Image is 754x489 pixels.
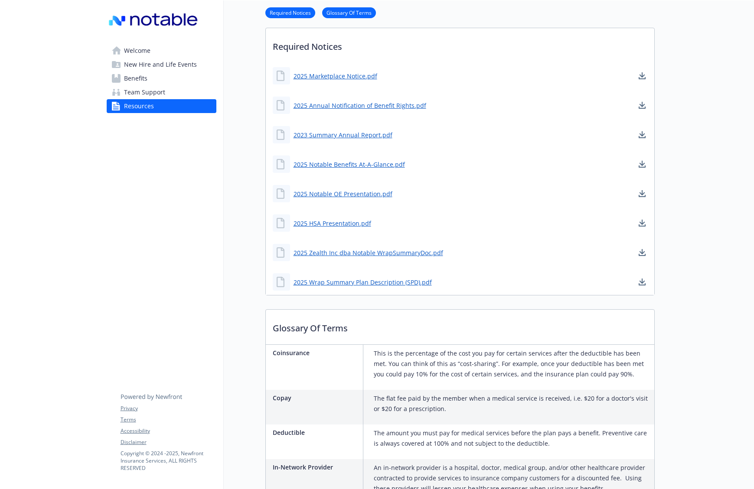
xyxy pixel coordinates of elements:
a: Terms [121,416,216,424]
a: download document [637,100,647,110]
a: Resources [107,99,216,113]
a: 2025 Notable Benefits At-A-Glance.pdf [294,160,405,169]
a: Team Support [107,85,216,99]
a: download document [637,247,647,258]
a: 2025 Wrap Summary Plan Description (SPD).pdf [294,278,432,287]
a: New Hire and Life Events [107,58,216,71]
a: Welcome [107,44,216,58]
a: Disclaimer [121,438,216,446]
p: The flat fee paid by the member when a medical service is received, i.e. $20 for a doctor's visit... [374,393,651,414]
p: Copay [273,393,359,402]
a: 2023 Summary Annual Report.pdf [294,130,392,139]
p: This is the percentage of the cost you pay for certain services after the deductible has been met... [374,348,651,379]
span: Benefits [124,71,147,85]
a: 2025 Zealth Inc dba Notable WrapSummaryDoc.pdf [294,248,443,257]
a: Glossary Of Terms [322,8,376,16]
a: Required Notices [265,8,315,16]
span: Team Support [124,85,165,99]
a: 2025 Marketplace Notice.pdf [294,71,377,81]
a: download document [637,130,647,140]
p: Copyright © 2024 - 2025 , Newfront Insurance Services, ALL RIGHTS RESERVED [121,450,216,472]
a: Accessibility [121,427,216,435]
span: Resources [124,99,154,113]
a: download document [637,277,647,287]
p: In-Network Provider [273,463,359,472]
a: download document [637,188,647,199]
span: New Hire and Life Events [124,58,197,71]
a: download document [637,218,647,228]
a: download document [637,159,647,169]
p: Coinsurance [273,348,359,357]
a: 2025 Notable OE Presentation.pdf [294,189,392,198]
span: Welcome [124,44,150,58]
p: The amount you must pay for medical services before the plan pays a benefit. Preventive care is a... [374,428,651,449]
a: Privacy [121,405,216,412]
p: Deductible [273,428,359,437]
a: 2025 Annual Notification of Benefit Rights.pdf [294,101,426,110]
a: Benefits [107,71,216,85]
a: download document [637,71,647,81]
p: Glossary Of Terms [266,310,654,342]
a: 2025 HSA Presentation.pdf [294,219,371,228]
p: Required Notices [266,28,654,60]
